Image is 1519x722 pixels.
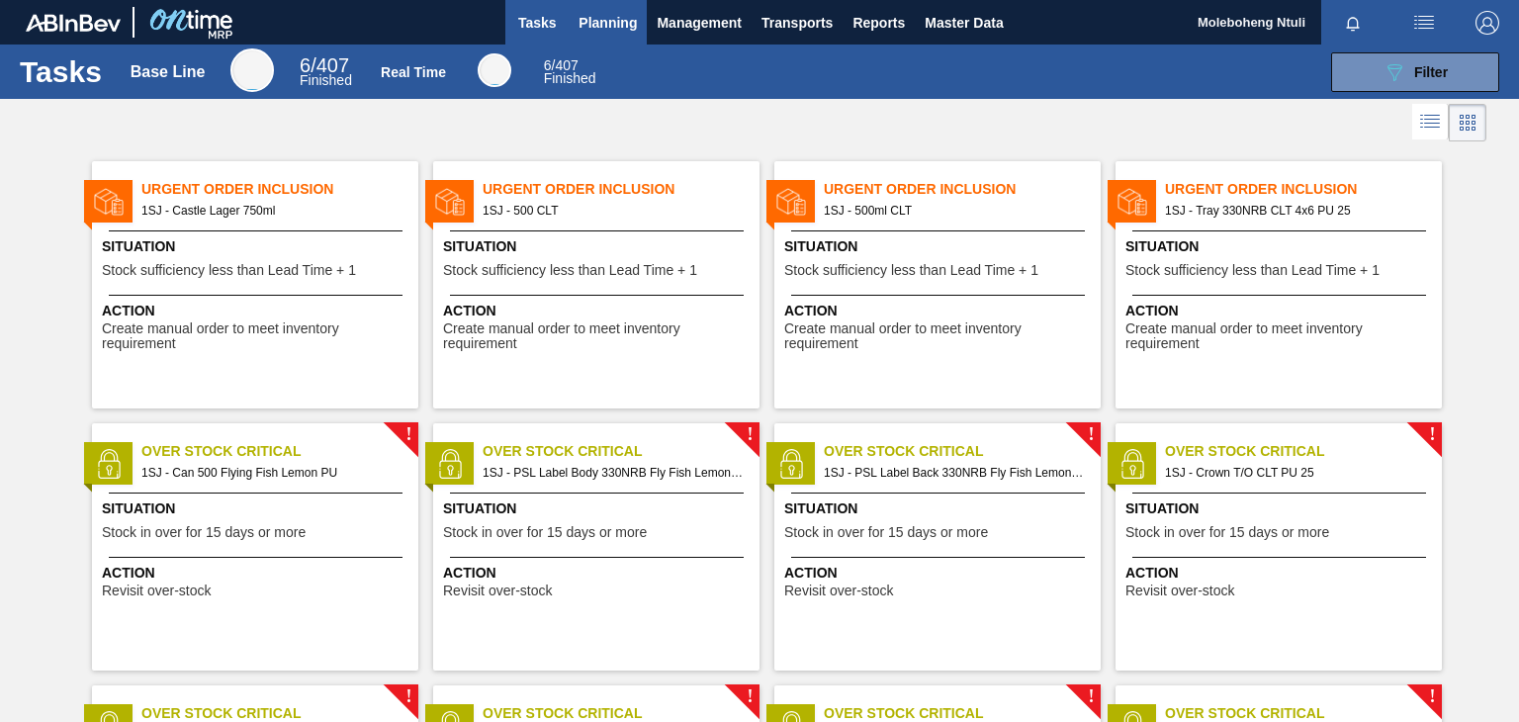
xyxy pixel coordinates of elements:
[824,200,1085,222] span: 1SJ - 500ml CLT
[443,301,755,321] span: Action
[94,187,124,217] img: status
[131,63,206,81] div: Base Line
[102,321,413,352] span: Create manual order to meet inventory requirement
[1125,236,1437,257] span: Situation
[1165,200,1426,222] span: 1SJ - Tray 330NRB CLT 4x6 PU 25
[784,301,1096,321] span: Action
[747,689,753,704] span: !
[483,179,759,200] span: Urgent Order Inclusion
[435,449,465,479] img: status
[443,321,755,352] span: Create manual order to meet inventory requirement
[579,11,637,35] span: Planning
[747,427,753,442] span: !
[141,462,402,484] span: 1SJ - Can 500 Flying Fish Lemon PU
[443,584,552,598] span: Revisit over-stock
[544,57,579,73] span: / 407
[761,11,833,35] span: Transports
[1165,441,1442,462] span: Over Stock Critical
[443,263,697,278] span: Stock sufficiency less than Lead Time + 1
[824,179,1101,200] span: Urgent Order Inclusion
[300,54,349,76] span: / 407
[925,11,1003,35] span: Master Data
[657,11,742,35] span: Management
[784,498,1096,519] span: Situation
[852,11,905,35] span: Reports
[141,441,418,462] span: Over Stock Critical
[1125,301,1437,321] span: Action
[1412,11,1436,35] img: userActions
[1449,104,1486,141] div: Card Vision
[443,498,755,519] span: Situation
[776,449,806,479] img: status
[141,200,402,222] span: 1SJ - Castle Lager 750ml
[1165,462,1426,484] span: 1SJ - Crown T/O CLT PU 25
[102,263,356,278] span: Stock sufficiency less than Lead Time + 1
[300,54,311,76] span: 6
[102,584,211,598] span: Revisit over-stock
[1117,187,1147,217] img: status
[784,236,1096,257] span: Situation
[1125,525,1329,540] span: Stock in over for 15 days or more
[102,498,413,519] span: Situation
[102,525,306,540] span: Stock in over for 15 days or more
[20,60,102,83] h1: Tasks
[1088,689,1094,704] span: !
[230,48,274,92] div: Base Line
[483,462,744,484] span: 1SJ - PSL Label Body 330NRB Fly Fish Lemon PU
[1125,498,1437,519] span: Situation
[435,187,465,217] img: status
[784,584,893,598] span: Revisit over-stock
[824,462,1085,484] span: 1SJ - PSL Label Back 330NRB Fly Fish Lemon PU
[102,563,413,584] span: Action
[1412,104,1449,141] div: List Vision
[26,14,121,32] img: TNhmsLtSVTkK8tSr43FrP2fwEKptu5GPRR3wAAAABJRU5ErkJggg==
[300,72,352,88] span: Finished
[483,441,759,462] span: Over Stock Critical
[1117,449,1147,479] img: status
[1429,427,1435,442] span: !
[405,427,411,442] span: !
[141,179,418,200] span: Urgent Order Inclusion
[405,689,411,704] span: !
[483,200,744,222] span: 1SJ - 500 CLT
[102,301,413,321] span: Action
[443,525,647,540] span: Stock in over for 15 days or more
[300,57,352,87] div: Base Line
[1125,584,1234,598] span: Revisit over-stock
[1125,563,1437,584] span: Action
[1429,689,1435,704] span: !
[1165,179,1442,200] span: Urgent Order Inclusion
[515,11,559,35] span: Tasks
[381,64,446,80] div: Real Time
[824,441,1101,462] span: Over Stock Critical
[1125,263,1380,278] span: Stock sufficiency less than Lead Time + 1
[1331,52,1499,92] button: Filter
[94,449,124,479] img: status
[784,563,1096,584] span: Action
[443,563,755,584] span: Action
[478,53,511,87] div: Real Time
[1414,64,1448,80] span: Filter
[544,59,596,85] div: Real Time
[1475,11,1499,35] img: Logout
[544,57,552,73] span: 6
[1088,427,1094,442] span: !
[102,236,413,257] span: Situation
[784,321,1096,352] span: Create manual order to meet inventory requirement
[784,263,1038,278] span: Stock sufficiency less than Lead Time + 1
[784,525,988,540] span: Stock in over for 15 days or more
[776,187,806,217] img: status
[544,70,596,86] span: Finished
[1125,321,1437,352] span: Create manual order to meet inventory requirement
[443,236,755,257] span: Situation
[1321,9,1385,37] button: Notifications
